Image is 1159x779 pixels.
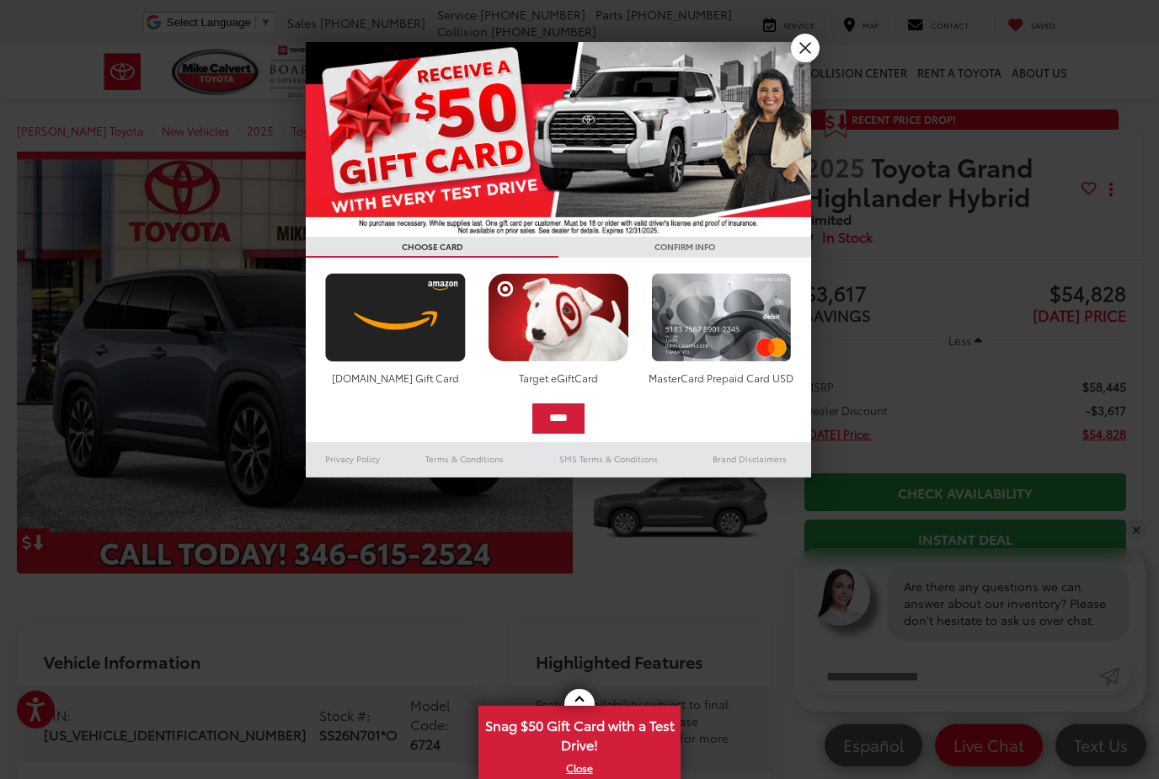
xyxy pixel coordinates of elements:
a: Privacy Policy [306,449,400,469]
img: targetcard.png [483,273,633,362]
div: [DOMAIN_NAME] Gift Card [321,371,470,385]
img: mastercard.png [647,273,796,362]
img: amazoncard.png [321,273,470,362]
a: Terms & Conditions [400,449,529,469]
h3: CONFIRM INFO [558,237,811,258]
a: Brand Disclaimers [688,449,811,469]
div: MasterCard Prepaid Card USD [647,371,796,385]
div: Target eGiftCard [483,371,633,385]
span: Snag $50 Gift Card with a Test Drive! [480,707,679,759]
a: SMS Terms & Conditions [529,449,688,469]
h3: CHOOSE CARD [306,237,558,258]
img: 55838_top_625864.jpg [306,42,811,237]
